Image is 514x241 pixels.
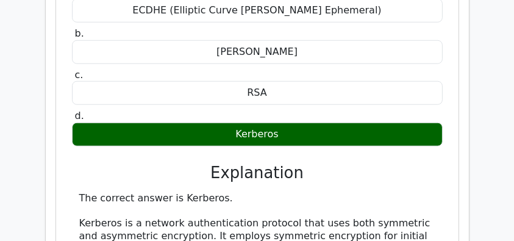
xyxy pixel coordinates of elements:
span: b. [75,27,84,39]
div: [PERSON_NAME] [72,40,443,64]
div: Kerberos [72,123,443,146]
span: c. [75,69,84,81]
h3: Explanation [79,164,435,182]
span: d. [75,110,84,121]
div: RSA [72,81,443,105]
